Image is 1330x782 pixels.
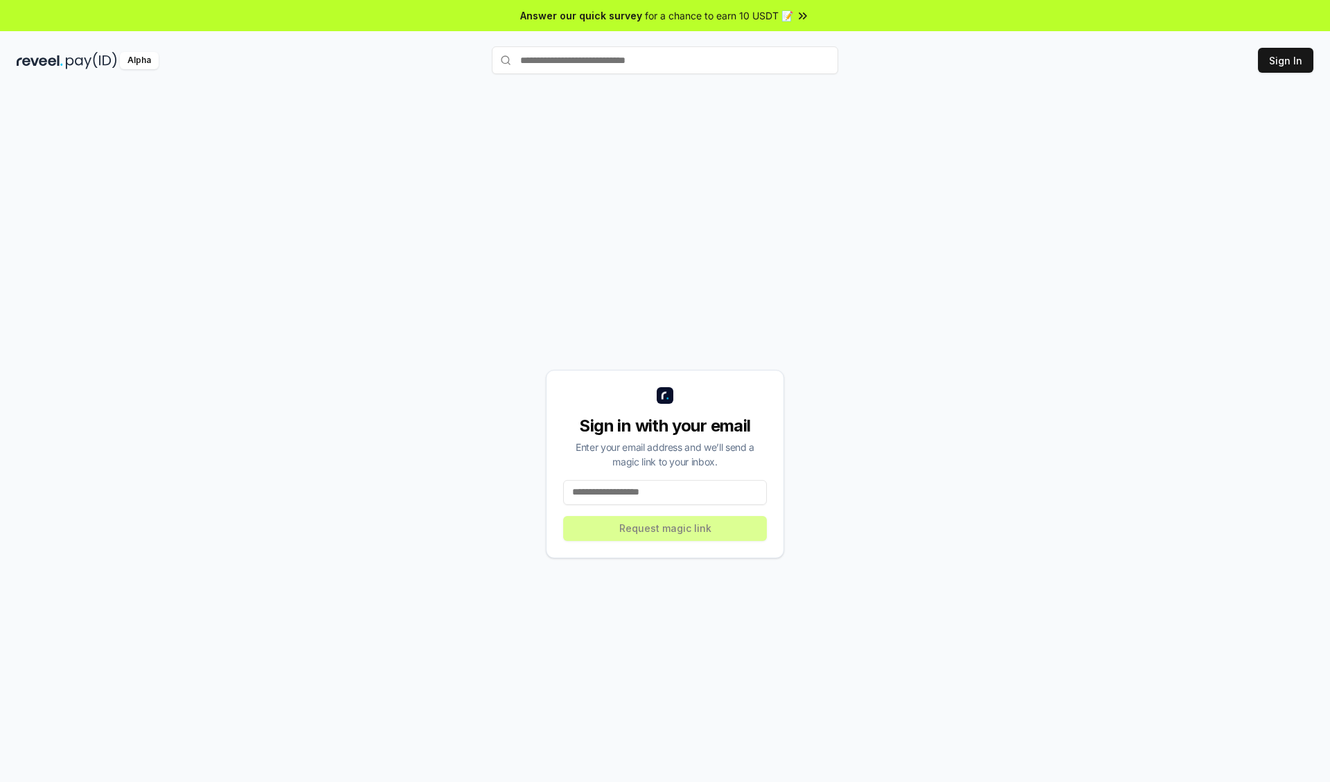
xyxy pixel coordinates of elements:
img: pay_id [66,52,117,69]
img: reveel_dark [17,52,63,69]
span: for a chance to earn 10 USDT 📝 [645,8,793,23]
div: Alpha [120,52,159,69]
img: logo_small [657,387,673,404]
div: Sign in with your email [563,415,767,437]
div: Enter your email address and we’ll send a magic link to your inbox. [563,440,767,469]
button: Sign In [1258,48,1313,73]
span: Answer our quick survey [520,8,642,23]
